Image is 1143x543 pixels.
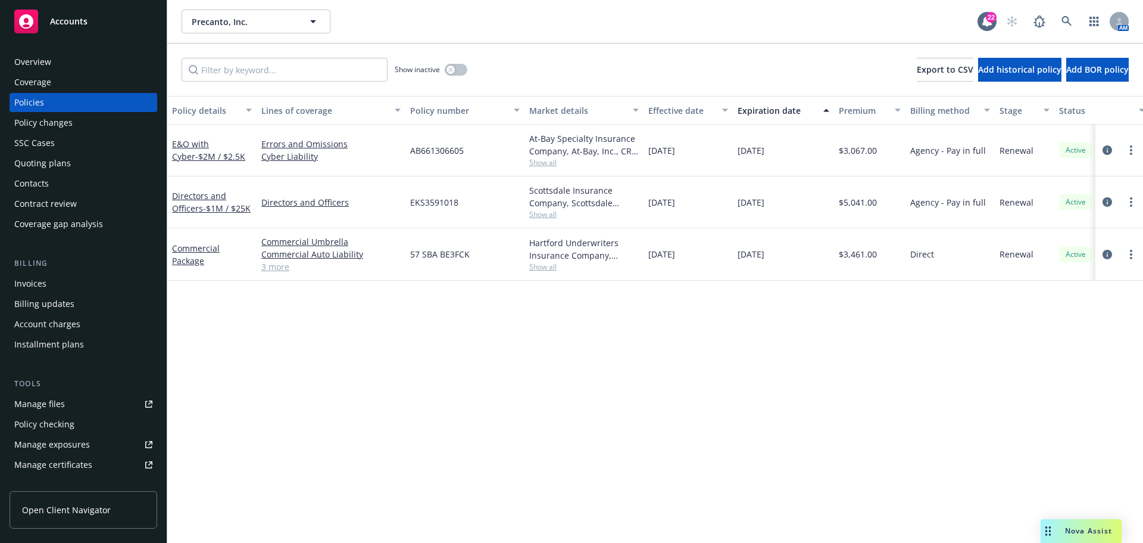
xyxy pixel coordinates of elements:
a: Manage claims [10,476,157,495]
div: Market details [529,104,626,117]
a: Policies [10,93,157,112]
a: more [1124,195,1138,209]
button: Precanto, Inc. [182,10,330,33]
div: Policies [14,93,44,112]
span: Agency - Pay in full [910,196,986,209]
div: Billing updates [14,294,74,314]
div: SSC Cases [14,134,55,153]
button: Billing method [905,96,995,125]
div: Invoices [14,274,46,293]
a: 3 more [261,260,401,273]
span: Accounts [50,17,88,26]
button: Policy details [167,96,257,125]
span: Nova Assist [1065,526,1112,536]
a: Policy checking [10,415,157,434]
span: [DATE] [648,196,675,209]
span: $5,041.00 [839,196,877,209]
span: [DATE] [738,196,764,209]
span: [DATE] [648,248,675,260]
a: more [1124,143,1138,157]
a: Search [1055,10,1079,33]
div: Account charges [14,315,80,334]
a: Commercial Package [172,243,220,266]
span: Agency - Pay in full [910,144,986,157]
button: Stage [995,96,1054,125]
span: Active [1064,249,1088,260]
a: Manage exposures [10,435,157,454]
button: Premium [834,96,905,125]
a: more [1124,247,1138,262]
span: Show all [529,157,639,167]
span: Active [1064,145,1088,156]
div: Scottsdale Insurance Company, Scottsdale Insurance Company (Nationwide), E-Risk Services, CRC Group [529,184,639,209]
span: Open Client Navigator [22,504,111,516]
div: Policy details [172,104,239,117]
a: Quoting plans [10,154,157,173]
div: Manage files [14,395,65,414]
a: circleInformation [1100,143,1114,157]
a: Commercial Auto Liability [261,248,401,260]
span: Export to CSV [917,64,973,75]
a: Manage certificates [10,455,157,474]
span: - $2M / $2.5K [195,151,245,162]
div: Billing [10,257,157,269]
div: Stage [1000,104,1036,117]
a: Invoices [10,274,157,293]
div: Overview [14,52,51,72]
span: $3,461.00 [839,248,877,260]
span: [DATE] [738,248,764,260]
span: Renewal [1000,144,1033,157]
a: Account charges [10,315,157,334]
span: Renewal [1000,196,1033,209]
button: Export to CSV [917,58,973,82]
span: Add BOR policy [1066,64,1129,75]
div: Contacts [14,174,49,193]
div: Hartford Underwriters Insurance Company, Hartford Insurance Group [529,237,639,262]
div: Contract review [14,194,77,213]
span: EKS3591018 [410,196,458,209]
span: AB661306605 [410,144,464,157]
a: Commercial Umbrella [261,235,401,248]
span: Show inactive [395,64,440,75]
a: Manage files [10,395,157,414]
button: Expiration date [733,96,834,125]
div: At-Bay Specialty Insurance Company, At-Bay, Inc., CRC Group [529,132,639,157]
a: Installment plans [10,335,157,354]
a: Coverage gap analysis [10,215,157,234]
a: Contacts [10,174,157,193]
div: Policy checking [14,415,74,434]
div: Coverage [14,73,51,92]
span: [DATE] [648,144,675,157]
div: Manage exposures [14,435,90,454]
div: Installment plans [14,335,84,354]
a: Switch app [1082,10,1106,33]
div: 22 [986,12,997,23]
a: Policy changes [10,113,157,132]
div: Quoting plans [14,154,71,173]
div: Billing method [910,104,977,117]
div: Tools [10,378,157,390]
div: Manage claims [14,476,74,495]
span: Show all [529,209,639,219]
div: Coverage gap analysis [14,215,103,234]
span: 57 SBA BE3FCK [410,248,470,260]
button: Add BOR policy [1066,58,1129,82]
div: Manage certificates [14,455,92,474]
a: Report a Bug [1028,10,1051,33]
button: Nova Assist [1041,519,1122,543]
span: $3,067.00 [839,144,877,157]
a: E&O with Cyber [172,138,245,162]
span: Add historical policy [978,64,1061,75]
span: Active [1064,197,1088,207]
a: Directors and Officers [172,190,251,214]
span: Precanto, Inc. [192,15,295,28]
button: Policy number [405,96,524,125]
div: Policy changes [14,113,73,132]
span: [DATE] [738,144,764,157]
span: Renewal [1000,248,1033,260]
span: Direct [910,248,934,260]
div: Status [1059,104,1132,117]
a: Errors and Omissions [261,138,401,150]
a: Billing updates [10,294,157,314]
